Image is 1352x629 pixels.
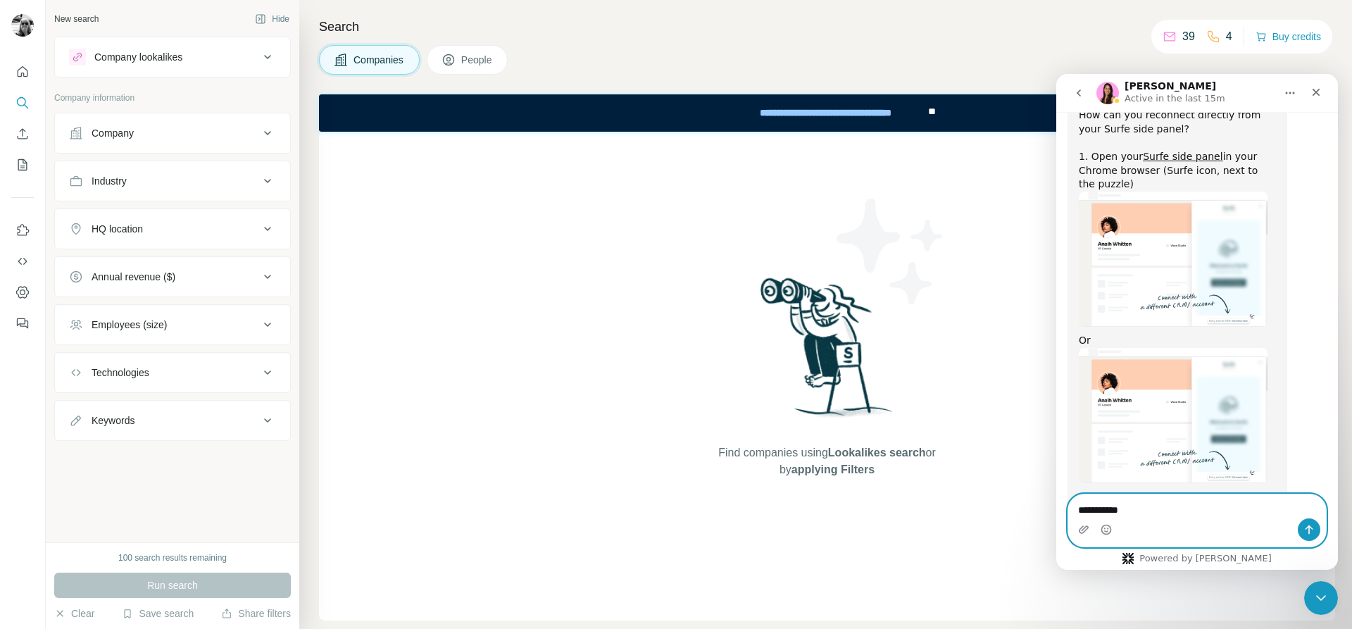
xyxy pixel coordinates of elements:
div: HQ location [92,222,143,236]
img: Surfe Illustration - Woman searching with binoculars [754,274,901,431]
button: Quick start [11,59,34,85]
span: Find companies using or by [714,444,939,478]
textarea: Message… [12,421,270,444]
img: Avatar [11,14,34,37]
div: Industry [92,174,127,188]
div: 1. Open your in your Chrome browser (Surfe icon, next to the puzzle) [23,76,220,118]
p: Company information [54,92,291,104]
div: Annual revenue ($) [92,270,175,284]
div: Technologies [92,366,149,380]
button: Send a message… [242,444,264,467]
div: ​ [23,62,220,76]
button: Dashboard [11,280,34,305]
p: 4 [1226,28,1232,45]
button: Save search [122,606,194,621]
button: Annual revenue ($) [55,260,290,294]
button: Technologies [55,356,290,390]
button: Feedback [11,311,34,336]
button: Use Surfe on LinkedIn [11,218,34,243]
button: Enrich CSV [11,121,34,147]
iframe: Intercom live chat [1056,74,1338,570]
div: How can you reconnect directly from your Surfe side panel? [23,35,220,62]
div: Employees (size) [92,318,167,332]
img: Surfe Illustration - Stars [827,188,954,315]
h4: Search [319,17,1335,37]
button: My lists [11,152,34,178]
div: Keywords [92,413,134,428]
p: 39 [1182,28,1195,45]
button: Company lookalikes [55,40,290,74]
div: Company lookalikes [94,50,182,64]
div: New search [54,13,99,25]
button: Employees (size) [55,308,290,342]
button: Emoji picker [44,450,56,461]
span: applying Filters [791,463,875,475]
span: People [461,53,494,67]
button: Search [11,90,34,116]
iframe: Intercom live chat [1304,581,1338,615]
span: Companies [353,53,405,67]
button: Use Surfe API [11,249,34,274]
span: Lookalikes search [828,447,926,459]
button: Upload attachment [22,450,33,461]
button: Clear [54,606,94,621]
button: Share filters [221,606,291,621]
div: 100 search results remaining [118,552,227,564]
div: Company [92,126,134,140]
button: HQ location [55,212,290,246]
button: Buy credits [1256,27,1321,46]
button: Hide [245,8,299,30]
button: Keywords [55,404,290,437]
button: Company [55,116,290,150]
div: Or [23,260,220,274]
button: Industry [55,164,290,198]
iframe: Banner [319,94,1335,132]
a: Surfe side panel [87,77,166,88]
